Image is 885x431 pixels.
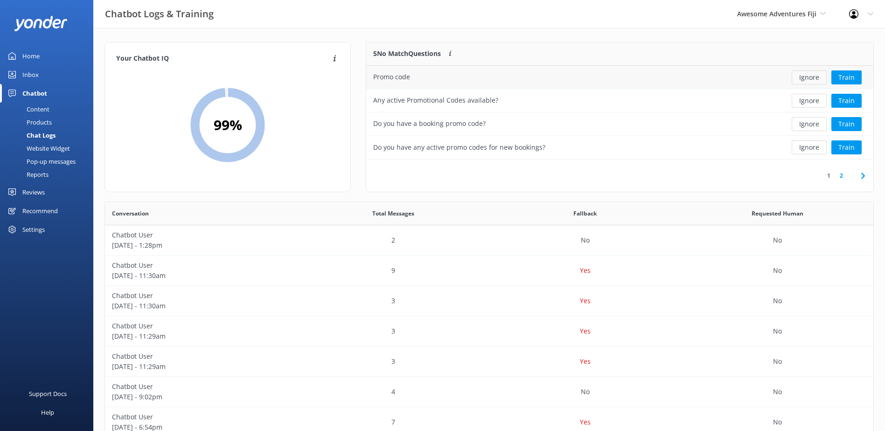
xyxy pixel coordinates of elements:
[792,94,827,108] button: Ignore
[773,326,782,336] p: No
[391,265,395,276] p: 9
[6,142,70,155] div: Website Widget
[22,65,39,84] div: Inbox
[112,301,290,311] p: [DATE] - 11:30am
[792,117,827,131] button: Ignore
[581,387,590,397] p: No
[581,235,590,245] p: No
[6,116,52,129] div: Products
[6,168,49,181] div: Reports
[831,70,862,84] button: Train
[112,291,290,301] p: Chatbot User
[373,118,486,129] div: Do you have a booking promo code?
[391,235,395,245] p: 2
[105,316,873,347] div: row
[372,209,414,218] span: Total Messages
[580,356,591,367] p: Yes
[366,66,873,159] div: grid
[105,7,214,21] h3: Chatbot Logs & Training
[573,209,597,218] span: Fallback
[6,168,93,181] a: Reports
[22,84,47,103] div: Chatbot
[835,171,848,180] a: 2
[6,129,56,142] div: Chat Logs
[391,356,395,367] p: 3
[792,70,827,84] button: Ignore
[6,155,93,168] a: Pop-up messages
[41,403,54,422] div: Help
[112,382,290,392] p: Chatbot User
[116,54,330,64] h4: Your Chatbot IQ
[22,47,40,65] div: Home
[112,331,290,341] p: [DATE] - 11:29am
[373,142,545,153] div: Do you have any active promo codes for new bookings?
[580,417,591,427] p: Yes
[792,140,827,154] button: Ignore
[6,103,93,116] a: Content
[105,347,873,377] div: row
[580,326,591,336] p: Yes
[22,202,58,220] div: Recommend
[6,116,93,129] a: Products
[752,209,803,218] span: Requested Human
[6,142,93,155] a: Website Widget
[831,140,862,154] button: Train
[14,16,68,31] img: yonder-white-logo.png
[773,417,782,427] p: No
[112,392,290,402] p: [DATE] - 9:02pm
[112,260,290,271] p: Chatbot User
[105,286,873,316] div: row
[112,321,290,331] p: Chatbot User
[112,209,149,218] span: Conversation
[737,9,816,18] span: Awesome Adventures Fiji
[773,356,782,367] p: No
[22,183,45,202] div: Reviews
[112,271,290,281] p: [DATE] - 11:30am
[366,89,873,112] div: row
[6,103,49,116] div: Content
[366,66,873,89] div: row
[214,114,242,136] h2: 99 %
[773,235,782,245] p: No
[373,95,498,105] div: Any active Promotional Codes available?
[112,230,290,240] p: Chatbot User
[773,296,782,306] p: No
[831,94,862,108] button: Train
[6,155,76,168] div: Pop-up messages
[773,387,782,397] p: No
[105,256,873,286] div: row
[105,377,873,407] div: row
[391,296,395,306] p: 3
[580,296,591,306] p: Yes
[6,129,93,142] a: Chat Logs
[366,112,873,136] div: row
[373,72,410,82] div: Promo code
[580,265,591,276] p: Yes
[22,220,45,239] div: Settings
[112,351,290,361] p: Chatbot User
[112,361,290,372] p: [DATE] - 11:29am
[822,171,835,180] a: 1
[391,417,395,427] p: 7
[29,384,67,403] div: Support Docs
[391,387,395,397] p: 4
[391,326,395,336] p: 3
[105,225,873,256] div: row
[112,412,290,422] p: Chatbot User
[773,265,782,276] p: No
[366,136,873,159] div: row
[831,117,862,131] button: Train
[373,49,441,59] p: 5 No Match Questions
[112,240,290,250] p: [DATE] - 1:28pm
